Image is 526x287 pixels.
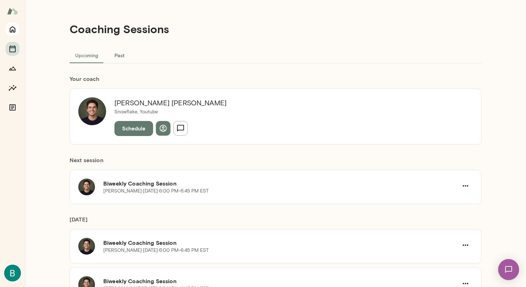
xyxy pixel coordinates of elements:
img: Mento [7,5,18,18]
button: Sessions [6,42,19,56]
button: Growth Plan [6,61,19,75]
button: Send message [173,121,188,136]
p: [PERSON_NAME] · [DATE] · 6:00 PM-6:45 PM EST [103,247,209,254]
p: Snowflake, Youtube [114,108,226,115]
h6: Biweekly Coaching Session [103,179,458,188]
p: [PERSON_NAME] · [DATE] · 6:00 PM-6:45 PM EST [103,188,209,195]
h6: [DATE] [70,215,481,229]
h6: Biweekly Coaching Session [103,277,458,285]
button: Documents [6,100,19,114]
img: Ben Howe [4,265,21,281]
button: View profile [156,121,170,136]
button: Upcoming [70,47,104,63]
h4: Coaching Sessions [70,22,169,36]
button: Insights [6,81,19,95]
h6: Next session [70,156,481,170]
button: Home [6,22,19,36]
h6: [PERSON_NAME] [PERSON_NAME] [114,97,226,108]
div: basic tabs example [70,47,481,63]
img: Stephen Salinas [78,97,106,125]
h6: Your coach [70,75,481,83]
h6: Biweekly Coaching Session [103,239,458,247]
button: Schedule [114,121,153,136]
button: Past [104,47,135,63]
